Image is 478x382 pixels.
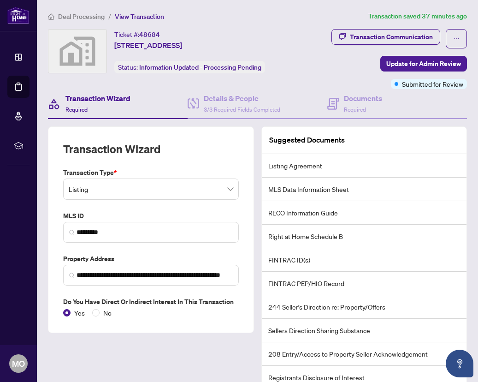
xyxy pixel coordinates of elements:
[344,106,366,113] span: Required
[262,272,467,295] li: FINTRAC PEP/HIO Record
[262,248,467,272] li: FINTRAC ID(s)
[114,29,160,40] div: Ticket #:
[65,93,130,104] h4: Transaction Wizard
[63,142,160,156] h2: Transaction Wizard
[380,56,467,72] button: Update for Admin Review
[63,211,239,221] label: MLS ID
[114,40,182,51] span: [STREET_ADDRESS]
[344,93,382,104] h4: Documents
[65,106,88,113] span: Required
[69,230,75,235] img: search_icon
[108,11,111,22] li: /
[139,63,261,72] span: Information Updated - Processing Pending
[386,56,461,71] span: Update for Admin Review
[402,79,463,89] span: Submitted for Review
[48,30,106,73] img: svg%3e
[368,11,467,22] article: Transaction saved 37 minutes ago
[48,13,54,20] span: home
[262,178,467,201] li: MLS Data Information Sheet
[139,30,160,39] span: 48684
[69,273,75,278] img: search_icon
[63,254,239,264] label: Property Address
[262,319,467,342] li: Sellers Direction Sharing Substance
[269,134,345,146] article: Suggested Documents
[262,342,467,366] li: 208 Entry/Access to Property Seller Acknowledgement
[115,12,164,21] span: View Transaction
[204,93,280,104] h4: Details & People
[71,308,89,318] span: Yes
[114,61,265,73] div: Status:
[69,180,233,198] span: Listing
[100,308,115,318] span: No
[63,297,239,307] label: Do you have direct or indirect interest in this transaction
[446,350,473,377] button: Open asap
[262,295,467,319] li: 244 Seller’s Direction re: Property/Offers
[204,106,280,113] span: 3/3 Required Fields Completed
[12,357,25,370] span: MO
[262,154,467,178] li: Listing Agreement
[262,225,467,248] li: Right at Home Schedule B
[58,12,105,21] span: Deal Processing
[331,29,440,45] button: Transaction Communication
[63,167,239,178] label: Transaction Type
[7,7,30,24] img: logo
[453,36,460,42] span: ellipsis
[262,201,467,225] li: RECO Information Guide
[350,30,433,44] div: Transaction Communication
